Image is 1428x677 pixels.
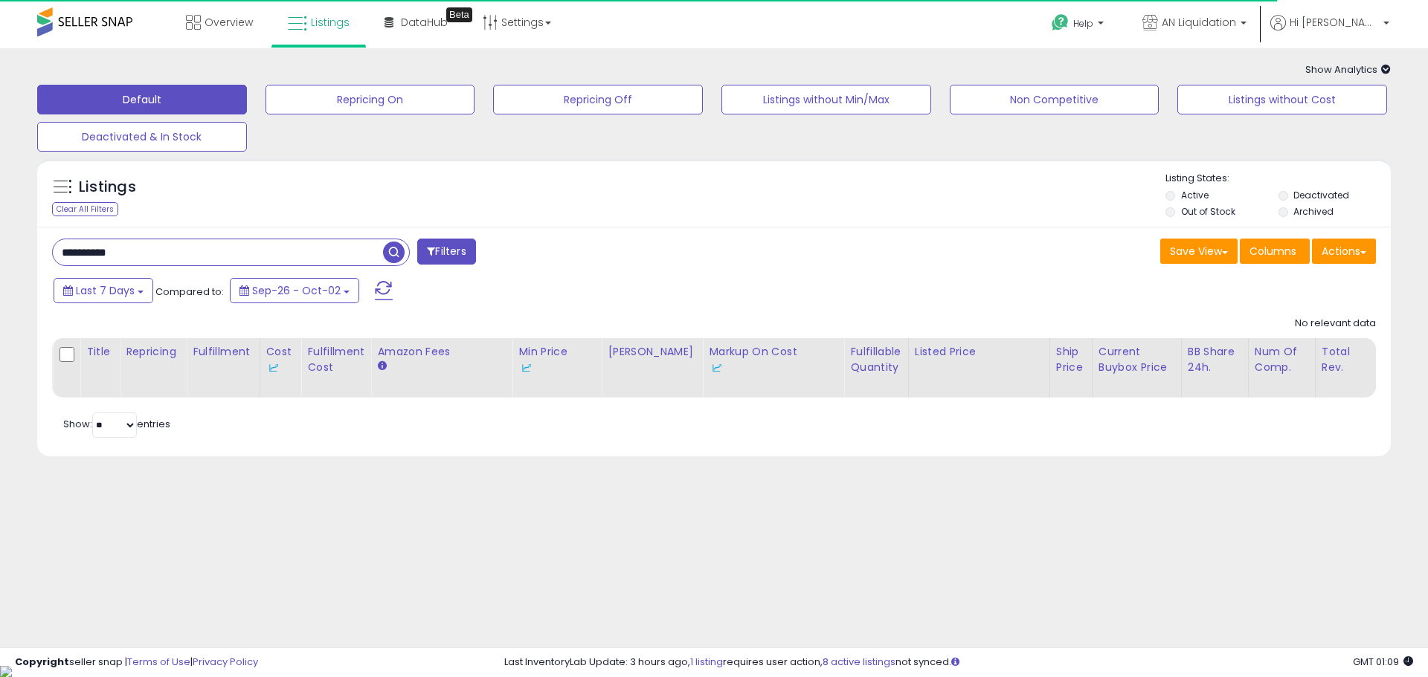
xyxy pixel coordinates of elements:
div: Clear All Filters [52,202,118,216]
button: Default [37,85,247,114]
a: 8 active listings [823,655,895,669]
a: Privacy Policy [193,655,258,669]
div: Title [86,344,113,360]
div: BB Share 24h. [1188,344,1242,375]
span: DataHub [401,15,448,30]
img: InventoryLab Logo [518,360,533,375]
button: Listings without Min/Max [721,85,931,114]
span: Overview [205,15,253,30]
span: Last 7 Days [76,283,135,298]
span: Listings [311,15,350,30]
button: Last 7 Days [54,278,153,303]
div: Listed Price [915,344,1043,360]
small: Amazon Fees. [377,360,386,373]
div: Markup on Cost [709,344,837,375]
span: Hi [PERSON_NAME] [1290,15,1379,30]
div: Num of Comp. [1255,344,1309,375]
button: Non Competitive [950,85,1160,114]
a: Help [1040,2,1119,48]
button: Columns [1240,239,1310,264]
a: Hi [PERSON_NAME] [1270,15,1389,48]
button: Listings without Cost [1177,85,1387,114]
a: 1 listing [690,655,723,669]
span: Show Analytics [1305,62,1391,77]
th: The percentage added to the cost of goods (COGS) that forms the calculator for Min & Max prices. [703,338,844,398]
div: Some or all of the values in this column are provided from Inventory Lab. [266,360,295,375]
button: Repricing Off [493,85,703,114]
label: Archived [1293,205,1334,218]
div: Repricing [126,344,180,360]
div: No relevant data [1295,317,1376,331]
a: Terms of Use [127,655,190,669]
span: AN Liquidation [1162,15,1236,30]
div: Fulfillable Quantity [850,344,901,375]
span: Help [1073,17,1093,30]
div: Some or all of the values in this column are provided from Inventory Lab. [518,360,595,375]
span: Columns [1249,244,1296,259]
label: Out of Stock [1181,205,1235,218]
div: Cost [266,344,295,375]
div: Tooltip anchor [446,7,472,22]
div: Ship Price [1056,344,1086,375]
label: Active [1181,189,1209,201]
div: Amazon Fees [377,344,506,360]
button: Save View [1160,239,1238,264]
p: Listing States: [1165,172,1390,186]
span: 2025-10-10 01:09 GMT [1353,655,1413,669]
div: Last InventoryLab Update: 3 hours ago, requires user action, not synced. [504,655,1413,670]
div: Some or all of the values in this column are provided from Inventory Lab. [709,360,837,375]
button: Sep-26 - Oct-02 [230,278,359,303]
strong: Copyright [15,655,69,669]
i: Get Help [1051,13,1070,32]
img: InventoryLab Logo [709,360,724,375]
div: Fulfillment Cost [307,344,364,375]
h5: Listings [79,177,136,198]
img: InventoryLab Logo [266,360,281,375]
div: Total Rev. [1322,344,1376,375]
div: [PERSON_NAME] [608,344,696,360]
button: Actions [1312,239,1376,264]
button: Filters [417,239,475,265]
div: Min Price [518,344,595,375]
div: seller snap | | [15,655,258,670]
span: Compared to: [155,285,224,299]
span: Sep-26 - Oct-02 [252,283,341,298]
span: Show: entries [63,417,170,431]
div: Fulfillment [193,344,253,360]
div: Current Buybox Price [1099,344,1175,375]
label: Deactivated [1293,189,1349,201]
button: Deactivated & In Stock [37,122,247,152]
button: Repricing On [266,85,475,114]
